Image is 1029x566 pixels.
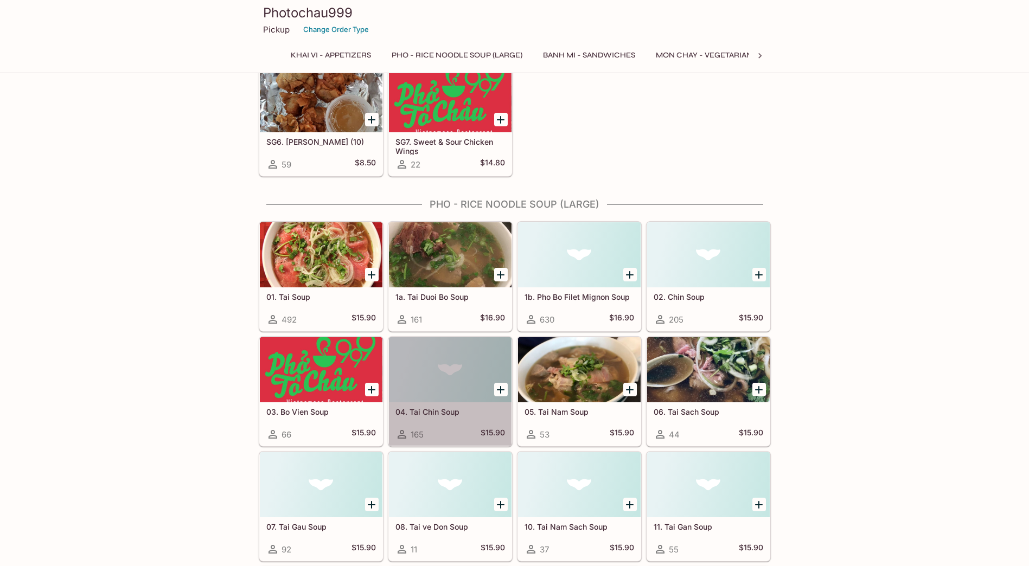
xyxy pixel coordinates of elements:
h5: $16.90 [609,313,634,326]
div: 01. Tai Soup [260,222,382,287]
span: 66 [282,429,291,440]
h5: $15.90 [610,543,634,556]
a: 04. Tai Chin Soup165$15.90 [388,337,512,446]
a: 10. Tai Nam Sach Soup37$15.90 [517,452,641,561]
button: Add 02. Chin Soup [752,268,766,281]
button: Change Order Type [298,21,374,38]
div: SG6. Hoanh Thanh Chien (10) [260,67,382,132]
h5: 05. Tai Nam Soup [525,407,634,416]
span: 492 [282,314,297,325]
button: Mon Chay - Vegetarian Entrees [650,48,795,63]
div: 03. Bo Vien Soup [260,337,382,402]
div: 11. Tai Gan Soup [647,452,770,517]
h5: 03. Bo Vien Soup [266,407,376,416]
h5: $15.90 [739,543,763,556]
h5: 07. Tai Gau Soup [266,522,376,531]
h5: $15.90 [610,428,634,441]
button: Add 08. Tai ve Don Soup [494,498,508,511]
h5: $15.90 [351,543,376,556]
span: 205 [669,314,683,325]
button: Add 03. Bo Vien Soup [365,383,379,396]
h3: Photochau999 [263,4,766,21]
h5: 11. Tai Gan Soup [654,522,763,531]
h5: 01. Tai Soup [266,292,376,301]
h5: 02. Chin Soup [654,292,763,301]
a: 08. Tai ve Don Soup11$15.90 [388,452,512,561]
span: 44 [669,429,680,440]
button: Add SG7. Sweet & Sour Chicken Wings [494,113,508,126]
span: 55 [669,544,679,555]
h5: $16.90 [480,313,505,326]
a: SG6. [PERSON_NAME] (10)59$8.50 [259,67,383,176]
h5: $15.90 [481,428,505,441]
div: 1a. Tai Duoi Bo Soup [389,222,512,287]
a: 02. Chin Soup205$15.90 [647,222,770,331]
div: 06. Tai Sach Soup [647,337,770,402]
span: 165 [411,429,424,440]
span: 92 [282,544,291,555]
button: Add 05. Tai Nam Soup [623,383,637,396]
div: SG7. Sweet & Sour Chicken Wings [389,67,512,132]
h5: 04. Tai Chin Soup [395,407,505,416]
h5: $15.90 [739,428,763,441]
h5: $14.80 [480,158,505,171]
span: 161 [411,314,422,325]
h5: $15.90 [739,313,763,326]
p: Pickup [263,24,290,35]
span: 22 [411,159,420,170]
button: Add 07. Tai Gau Soup [365,498,379,511]
a: 07. Tai Gau Soup92$15.90 [259,452,383,561]
h5: $8.50 [355,158,376,171]
a: 06. Tai Sach Soup44$15.90 [647,337,770,446]
h5: $15.90 [351,313,376,326]
h5: $15.90 [481,543,505,556]
button: Khai Vi - Appetizers [285,48,377,63]
button: Add 01. Tai Soup [365,268,379,281]
div: 08. Tai ve Don Soup [389,452,512,517]
button: Add 1a. Tai Duoi Bo Soup [494,268,508,281]
h5: SG6. [PERSON_NAME] (10) [266,137,376,146]
a: 03. Bo Vien Soup66$15.90 [259,337,383,446]
span: 11 [411,544,417,555]
button: Add 10. Tai Nam Sach Soup [623,498,637,511]
div: 1b. Pho Bo Filet Mignon Soup [518,222,641,287]
a: 1a. Tai Duoi Bo Soup161$16.90 [388,222,512,331]
button: Pho - Rice Noodle Soup (Large) [386,48,528,63]
span: 630 [540,314,554,325]
button: Add SG6. Hoanh Thanh Chien (10) [365,113,379,126]
button: Add 06. Tai Sach Soup [752,383,766,396]
a: 05. Tai Nam Soup53$15.90 [517,337,641,446]
a: SG7. Sweet & Sour Chicken Wings22$14.80 [388,67,512,176]
a: 1b. Pho Bo Filet Mignon Soup630$16.90 [517,222,641,331]
a: 11. Tai Gan Soup55$15.90 [647,452,770,561]
div: 10. Tai Nam Sach Soup [518,452,641,517]
span: 53 [540,429,549,440]
button: Add 11. Tai Gan Soup [752,498,766,511]
h5: SG7. Sweet & Sour Chicken Wings [395,137,505,155]
h5: 1a. Tai Duoi Bo Soup [395,292,505,301]
div: 04. Tai Chin Soup [389,337,512,402]
div: 05. Tai Nam Soup [518,337,641,402]
a: 01. Tai Soup492$15.90 [259,222,383,331]
div: 07. Tai Gau Soup [260,452,382,517]
h5: 06. Tai Sach Soup [654,407,763,416]
h5: 1b. Pho Bo Filet Mignon Soup [525,292,634,301]
button: Banh Mi - Sandwiches [537,48,641,63]
button: Add 04. Tai Chin Soup [494,383,508,396]
div: 02. Chin Soup [647,222,770,287]
span: 37 [540,544,549,555]
h5: 08. Tai ve Don Soup [395,522,505,531]
h5: 10. Tai Nam Sach Soup [525,522,634,531]
h5: $15.90 [351,428,376,441]
h4: Pho - Rice Noodle Soup (Large) [259,198,771,210]
button: Add 1b. Pho Bo Filet Mignon Soup [623,268,637,281]
span: 59 [282,159,291,170]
